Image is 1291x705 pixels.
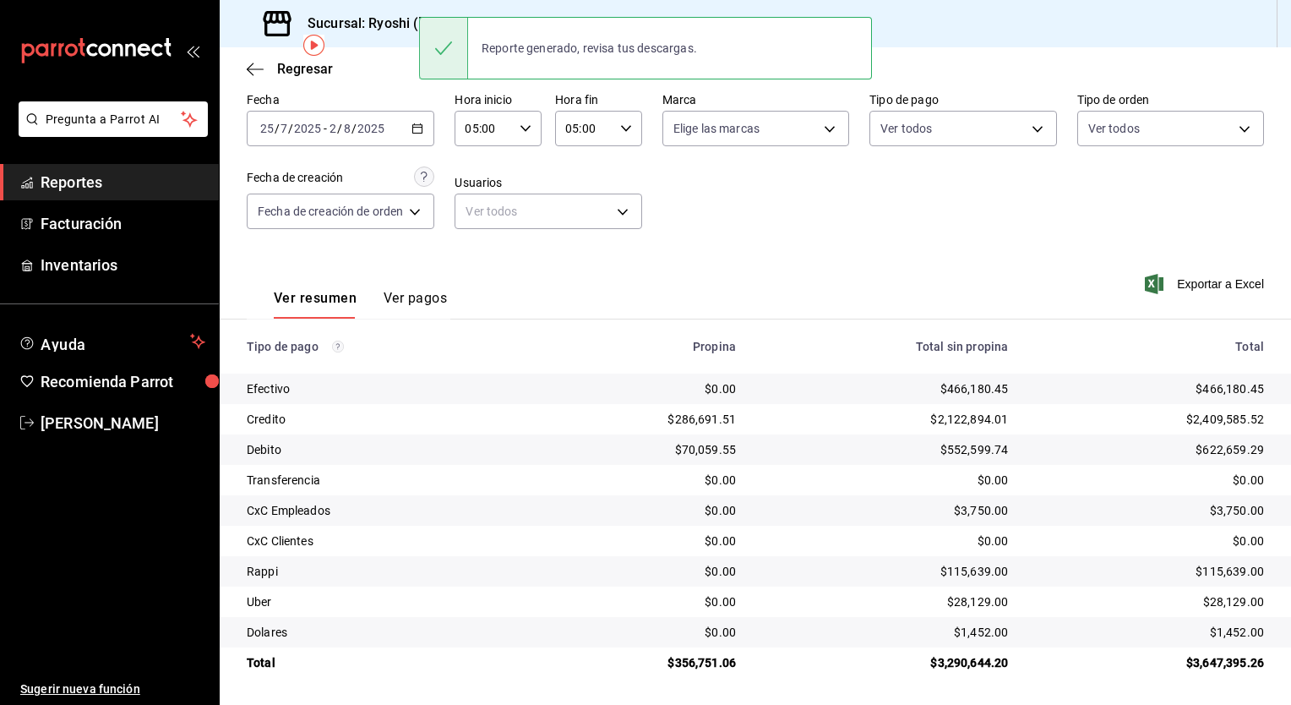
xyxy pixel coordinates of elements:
[1035,654,1264,671] div: $3,647,395.26
[547,624,736,641] div: $0.00
[547,340,736,353] div: Propina
[277,61,333,77] span: Regresar
[46,111,182,128] span: Pregunta a Parrot AI
[547,654,736,671] div: $356,751.06
[19,101,208,137] button: Pregunta a Parrot AI
[547,593,736,610] div: $0.00
[880,120,932,137] span: Ver todos
[547,472,736,489] div: $0.00
[547,502,736,519] div: $0.00
[293,122,322,135] input: ----
[247,169,343,187] div: Fecha de creación
[763,441,1008,458] div: $552,599.74
[547,533,736,549] div: $0.00
[763,472,1008,489] div: $0.00
[1035,472,1264,489] div: $0.00
[186,44,199,57] button: open_drawer_menu
[357,122,385,135] input: ----
[1035,411,1264,428] div: $2,409,585.52
[259,122,275,135] input: --
[547,380,736,397] div: $0.00
[763,533,1008,549] div: $0.00
[337,122,342,135] span: /
[547,563,736,580] div: $0.00
[288,122,293,135] span: /
[247,472,520,489] div: Transferencia
[274,290,447,319] div: navigation tabs
[763,593,1008,610] div: $28,129.00
[1035,441,1264,458] div: $622,659.29
[763,654,1008,671] div: $3,290,644.20
[547,441,736,458] div: $70,059.55
[329,122,337,135] input: --
[1035,533,1264,549] div: $0.00
[303,35,324,56] img: Tooltip marker
[763,411,1008,428] div: $2,122,894.01
[1035,380,1264,397] div: $466,180.45
[468,30,711,67] div: Reporte generado, revisa tus descargas.
[247,411,520,428] div: Credito
[247,624,520,641] div: Dolares
[351,122,357,135] span: /
[763,380,1008,397] div: $466,180.45
[247,533,520,549] div: CxC Clientes
[41,412,205,434] span: [PERSON_NAME]
[547,411,736,428] div: $286,691.51
[332,341,344,352] svg: Los pagos realizados con Pay y otras terminales son montos brutos.
[247,61,333,77] button: Regresar
[455,94,542,106] label: Hora inicio
[258,203,403,220] span: Fecha de creación de orden
[247,94,434,106] label: Fecha
[673,120,760,137] span: Elige las marcas
[41,331,183,352] span: Ayuda
[763,340,1008,353] div: Total sin propina
[20,680,205,698] span: Sugerir nueva función
[275,122,280,135] span: /
[1035,593,1264,610] div: $28,129.00
[1148,274,1264,294] button: Exportar a Excel
[247,441,520,458] div: Debito
[41,171,205,194] span: Reportes
[294,14,527,34] h3: Sucursal: Ryoshi ([PERSON_NAME])
[41,254,205,276] span: Inventarios
[324,122,327,135] span: -
[1035,502,1264,519] div: $3,750.00
[12,123,208,140] a: Pregunta a Parrot AI
[247,593,520,610] div: Uber
[763,563,1008,580] div: $115,639.00
[1035,340,1264,353] div: Total
[662,94,849,106] label: Marca
[455,177,641,189] label: Usuarios
[555,94,642,106] label: Hora fin
[41,370,205,393] span: Recomienda Parrot
[1088,120,1140,137] span: Ver todos
[384,290,447,319] button: Ver pagos
[869,94,1056,106] label: Tipo de pago
[455,194,641,229] div: Ver todos
[247,380,520,397] div: Efectivo
[1077,94,1264,106] label: Tipo de orden
[247,563,520,580] div: Rappi
[763,624,1008,641] div: $1,452.00
[1035,563,1264,580] div: $115,639.00
[247,502,520,519] div: CxC Empleados
[343,122,351,135] input: --
[274,290,357,319] button: Ver resumen
[280,122,288,135] input: --
[41,212,205,235] span: Facturación
[247,340,520,353] div: Tipo de pago
[247,654,520,671] div: Total
[763,502,1008,519] div: $3,750.00
[1035,624,1264,641] div: $1,452.00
